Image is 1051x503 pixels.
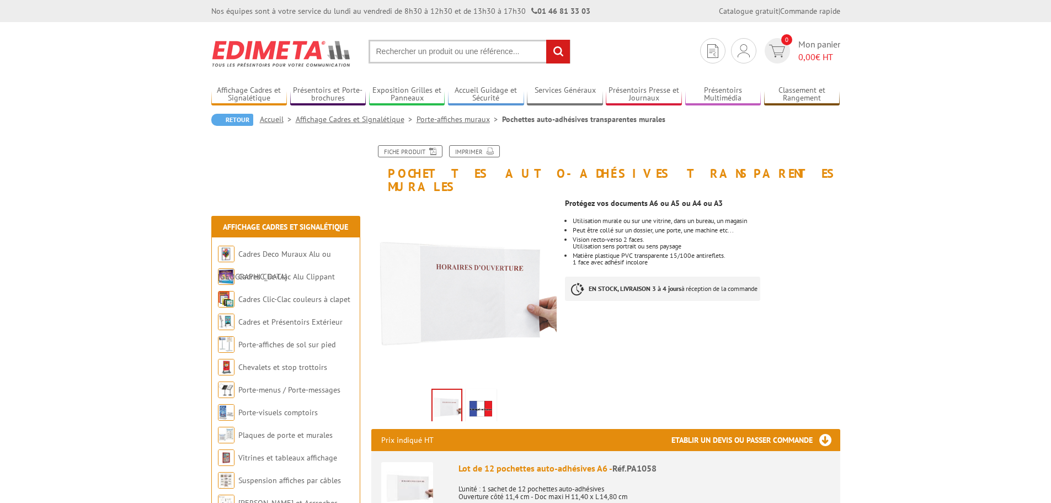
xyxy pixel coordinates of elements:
[238,272,335,282] a: Cadres Clic-Clac Alu Clippant
[211,6,590,17] div: Nos équipes sont à votre service du lundi au vendredi de 8h30 à 12h30 et de 13h30 à 17h30
[218,249,331,282] a: Cadres Deco Muraux Alu ou [GEOGRAPHIC_DATA]
[260,114,296,124] a: Accueil
[218,291,234,308] img: Cadres Clic-Clac couleurs à clapet
[573,252,840,259] p: Matière plastique PVC transparente 15/100e antireflets.
[211,86,287,104] a: Affichage Cadres et Signalétique
[218,472,234,489] img: Suspension affiches par câbles
[238,453,337,463] a: Vitrines et tableaux affichage
[685,86,761,104] a: Présentoirs Multimédia
[458,462,830,475] div: Lot de 12 pochettes auto-adhésives A6 -
[238,475,341,485] a: Suspension affiches par câbles
[573,236,840,243] p: Vision recto-verso 2 faces.
[290,86,366,104] a: Présentoirs et Porte-brochures
[238,317,343,327] a: Cadres et Présentoirs Extérieur
[719,6,840,17] div: |
[218,427,234,443] img: Plaques de porte et murales
[671,429,840,451] h3: Etablir un devis ou passer commande
[369,86,445,104] a: Exposition Grilles et Panneaux
[218,336,234,353] img: Porte-affiches de sol sur pied
[238,430,333,440] a: Plaques de porte et murales
[502,114,665,125] li: Pochettes auto-adhésives transparentes murales
[448,86,524,104] a: Accueil Guidage et Sécurité
[798,51,815,62] span: 0,00
[369,40,570,63] input: Rechercher un produit ou une référence...
[238,362,327,372] a: Chevalets et stop trottoirs
[612,463,657,474] span: Réf.PA1058
[769,45,785,57] img: devis rapide
[573,243,840,250] p: Utilisation sens portrait ou sens paysage
[738,44,750,57] img: devis rapide
[780,6,840,16] a: Commande rapide
[458,478,830,501] p: L'unité : 1 sachet de 12 pochettes auto-adhésives Ouverture côté 11,4 cm - Doc maxi H 11,40 x L 1...
[798,38,840,63] span: Mon panier
[218,449,234,466] img: Vitrines et tableaux affichage
[238,340,335,350] a: Porte-affiches de sol sur pied
[371,199,557,385] img: porte_visuels_muraux_pa1058.jpg
[218,382,234,398] img: Porte-menus / Porte-messages
[798,51,840,63] span: € HT
[527,86,603,104] a: Services Généraux
[606,86,682,104] a: Présentoirs Presse et Journaux
[218,246,234,262] img: Cadres Deco Muraux Alu ou Bois
[218,314,234,330] img: Cadres et Présentoirs Extérieur
[719,6,778,16] a: Catalogue gratuit
[238,407,318,417] a: Porte-visuels comptoirs
[573,259,840,266] p: 1 face avec adhésif incolore
[589,284,681,293] strong: EN STOCK, LIVRAISON 3 à 4 jours
[363,145,849,193] h1: Pochettes auto-adhésives transparentes murales
[449,145,500,157] a: Imprimer
[433,390,461,424] img: porte_visuels_muraux_pa1058.jpg
[707,44,718,58] img: devis rapide
[531,6,590,16] strong: 01 46 81 33 03
[417,114,502,124] a: Porte-affiches muraux
[573,227,840,234] li: Peut être collé sur un dossier, une porte, une machine etc...
[573,218,840,224] li: Utilisation murale ou sur une vitrine, dans un bureau, un magasin
[296,114,417,124] a: Affichage Cadres et Signalétique
[546,40,570,63] input: rechercher
[781,34,792,45] span: 0
[211,33,352,74] img: Edimeta
[238,294,350,304] a: Cadres Clic-Clac couleurs à clapet
[565,198,723,208] strong: Protégez vos documents A6 ou A5 ou A4 ou A3
[468,391,494,425] img: edimeta_produit_fabrique_en_france.jpg
[223,222,348,232] a: Affichage Cadres et Signalétique
[762,38,840,63] a: devis rapide 0 Mon panier 0,00€ HT
[381,429,434,451] p: Prix indiqué HT
[238,385,340,395] a: Porte-menus / Porte-messages
[218,359,234,375] img: Chevalets et stop trottoirs
[378,145,442,157] a: Fiche produit
[211,114,253,126] a: Retour
[764,86,840,104] a: Classement et Rangement
[565,277,760,301] p: à réception de la commande
[218,404,234,421] img: Porte-visuels comptoirs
